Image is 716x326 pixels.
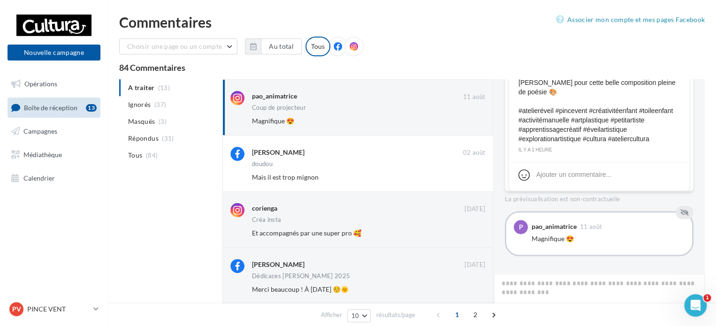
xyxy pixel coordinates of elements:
a: Médiathèque [6,145,102,165]
button: Au total [245,38,302,54]
div: 13 [86,104,97,112]
a: Campagnes [6,121,102,141]
span: Afficher [321,311,342,319]
svg: Emoji [518,169,530,181]
span: Campagnes [23,127,57,135]
span: p [519,222,523,232]
iframe: Intercom live chat [684,294,707,317]
span: Magnifique 😍 [252,117,294,125]
p: PINCE VENT [27,304,90,314]
span: 02 août [463,149,485,157]
span: 1 [703,294,711,302]
span: (3) [159,118,167,125]
div: Ajouter un commentaire... [536,170,611,179]
span: Médiathèque [23,151,62,159]
span: 2 [468,307,483,322]
span: Masqués [128,117,155,126]
span: Choisir une page ou un compte [127,42,222,50]
a: Associer mon compte et mes pages Facebook [556,14,705,25]
div: Tous [305,37,330,56]
div: Dédicaces [PERSON_NAME] 2025 [252,273,350,279]
div: pao_animatrice [532,223,577,230]
button: Choisir une page ou un compte [119,38,237,54]
span: Calendrier [23,174,55,182]
span: Mais il est trop mignon [252,173,319,181]
span: Merci beaucoup ! À [DATE] ☺️🌞 [252,285,349,293]
span: Tous [128,151,142,160]
div: [PERSON_NAME] [252,260,305,269]
div: [PERSON_NAME] [252,148,305,157]
span: Et accompagnés par une super pro 🥰 [252,229,361,237]
div: 84 Commentaires [119,63,705,72]
a: Calendrier [6,168,102,188]
span: (84) [146,152,158,159]
div: La prévisualisation est non-contractuelle [505,191,693,204]
span: Ignorés [128,100,151,109]
span: résultats/page [376,311,415,319]
span: 11 août [580,224,602,230]
span: Opérations [24,80,57,88]
span: 11 août [463,93,485,101]
span: Coup de projecteur sur la Savane étoilée de [PERSON_NAME] 🌞🦒 Créée pendant l'atelier Éveil 3-6 an... [518,40,680,144]
a: Boîte de réception13 [6,98,102,118]
span: 1 [449,307,465,322]
a: PV PINCE VENT [8,300,100,318]
div: Commentaires [119,15,705,29]
button: Nouvelle campagne [8,45,100,61]
span: Répondus [128,134,159,143]
span: Boîte de réception [24,103,77,111]
a: Opérations [6,74,102,94]
span: [DATE] [465,261,485,269]
span: 10 [351,312,359,319]
div: doudou [252,161,273,167]
div: il y a 1 heure [518,146,680,154]
button: Au total [261,38,302,54]
div: Coup de projecteur [252,105,306,111]
div: corienga [252,204,277,213]
div: Créa insta [252,217,281,223]
span: (31) [162,135,174,142]
span: (37) [154,101,166,108]
div: Magnifique 😍 [532,234,685,243]
div: pao_animatrice [252,91,297,101]
span: [DATE] [465,205,485,213]
span: PV [12,304,21,314]
button: 10 [347,309,371,322]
